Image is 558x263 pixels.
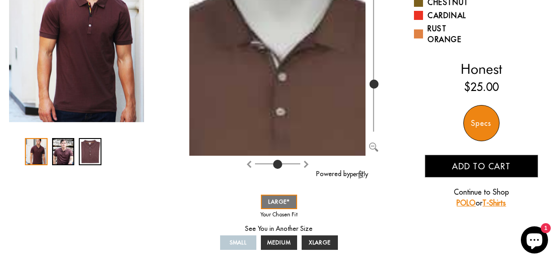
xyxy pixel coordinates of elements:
[414,61,549,77] h2: Honest
[482,198,506,207] a: T-Shirts
[464,79,499,95] ins: $25.00
[316,170,368,178] a: Powered by
[261,235,297,250] a: MEDIUM
[414,23,475,45] a: Rust Orange
[350,171,368,178] img: perfitly-logo_73ae6c82-e2e3-4a36-81b1-9e913f6ac5a1.png
[261,195,297,209] a: LARGE
[220,235,256,250] a: SMALL
[303,158,310,169] button: Rotate counter clockwise
[245,161,253,168] img: Rotate clockwise
[267,239,291,246] span: MEDIUM
[463,105,500,141] div: Specs
[303,161,310,168] img: Rotate counter clockwise
[425,155,538,177] button: Add to cart
[518,226,551,256] inbox-online-store-chat: Shopify online store chat
[245,158,253,169] button: Rotate clockwise
[302,235,338,250] a: XLARGE
[457,198,476,207] a: POLO
[425,186,538,208] p: Continue to Shop or
[79,138,101,165] div: 3 / 3
[452,161,510,172] span: Add to cart
[369,143,378,152] img: Zoom out
[369,141,378,150] button: Zoom out
[414,10,475,21] a: Cardinal
[25,138,48,165] div: 1 / 3
[309,239,331,246] span: XLARGE
[268,198,290,205] span: LARGE
[230,239,247,246] span: SMALL
[52,138,75,165] div: 2 / 3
